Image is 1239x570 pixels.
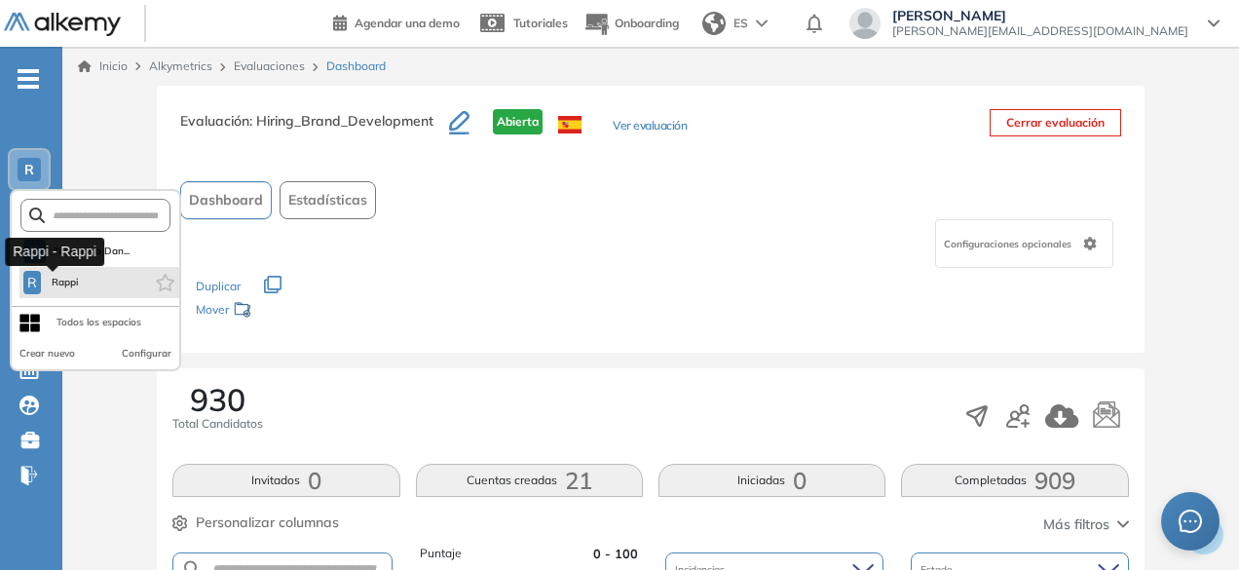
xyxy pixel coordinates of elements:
button: Invitados0 [172,464,399,497]
button: Iniciadas0 [658,464,885,497]
button: Más filtros [1043,514,1129,535]
button: Configurar [122,346,171,361]
button: Onboarding [583,3,679,45]
button: Dashboard [180,181,272,219]
span: R [27,275,37,290]
img: Logo [4,13,121,37]
span: Agendar una demo [355,16,460,30]
span: Personalizar columnas [196,513,339,533]
div: Rappi - Rappi [5,238,104,266]
span: 0 - 100 [593,545,638,563]
span: [PERSON_NAME][EMAIL_ADDRESS][DOMAIN_NAME] [892,23,1188,39]
span: Puntaje [420,545,462,563]
span: Dashboard [189,190,263,210]
img: arrow [756,19,768,27]
span: R [24,162,34,177]
span: Onboarding [615,16,679,30]
a: Agendar una demo [333,10,460,33]
span: ES [733,15,748,32]
img: world [702,12,726,35]
span: Dashboard [326,57,386,75]
span: 930 [190,384,245,415]
button: Estadísticas [280,181,376,219]
img: ESP [558,116,582,133]
span: Rappi [49,275,81,290]
span: : Hiring_Brand_Development [249,112,433,130]
div: Mover [196,293,391,329]
h3: Evaluación [180,109,449,150]
button: Cuentas creadas21 [416,464,643,497]
button: Crear nuevo [19,346,75,361]
span: [PERSON_NAME] [892,8,1188,23]
span: Tutoriales [513,16,568,30]
button: Ver evaluación [613,117,687,137]
a: Inicio [78,57,128,75]
span: Total Candidatos [172,415,263,433]
span: Más filtros [1043,514,1109,535]
button: Completadas909 [901,464,1128,497]
span: Duplicar [196,279,241,293]
a: Evaluaciones [234,58,305,73]
span: Configuraciones opcionales [944,237,1075,251]
span: message [1179,510,1202,533]
span: Alkymetrics [149,58,212,73]
span: Abierta [493,109,543,134]
i: - [18,77,39,81]
button: Cerrar evaluación [990,109,1121,136]
button: Personalizar columnas [172,513,339,533]
div: Configuraciones opcionales [935,219,1113,268]
div: Todos los espacios [56,315,141,330]
span: Estadísticas [288,190,367,210]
